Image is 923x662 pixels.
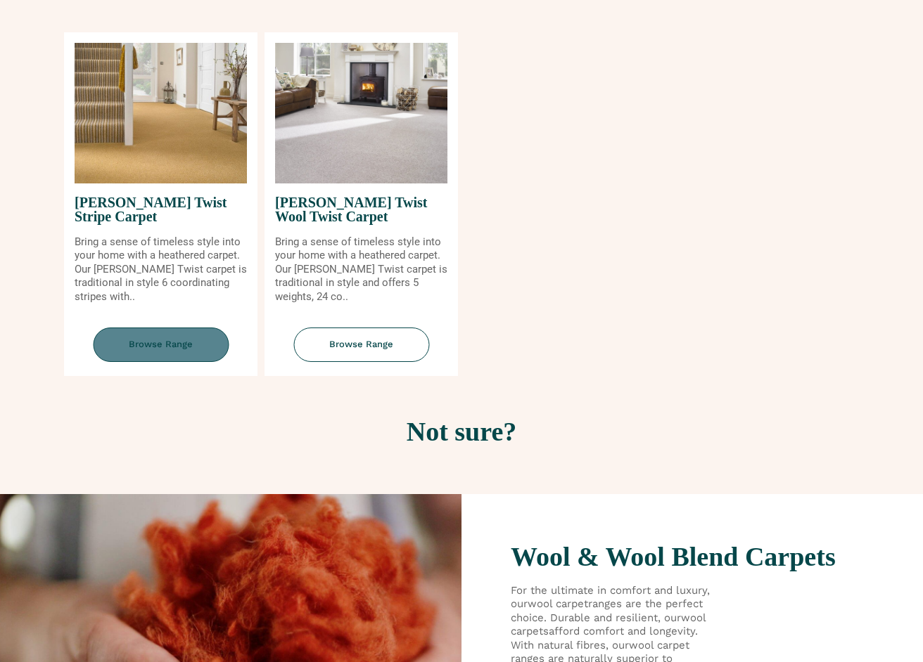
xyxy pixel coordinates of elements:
a: Browse Range [64,327,257,376]
span: Browse Range [93,327,229,362]
h2: Wool & Wool Blend Carpets [511,543,874,570]
a: Browse Range [265,327,458,376]
span: wool carpets [511,611,706,638]
span: For the ultimate in comfort and luxury, our [511,584,710,611]
span: wool carpet [528,597,588,610]
p: Bring a sense of timeless style into your home with a heathered carpet. Our [PERSON_NAME] Twist c... [75,235,247,304]
img: Tomkinson Twist Stripe Carpet [75,43,247,183]
span: Browse Range [293,327,429,362]
span: ranges are the perfect choice. Durable and resilient, our [511,597,703,624]
h2: Not sure? [68,418,855,445]
span: [PERSON_NAME] Twist Wool Twist Carpet [275,183,447,235]
img: Tomkinson Twist Wool Twist Carpet [275,43,447,183]
p: Bring a sense of timeless style into your home with a heathered carpet. Our [PERSON_NAME] Twist c... [275,235,447,304]
span: afford comfort and longevity. With natural fibres, our [511,625,698,651]
span: [PERSON_NAME] Twist Stripe Carpet [75,183,247,235]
